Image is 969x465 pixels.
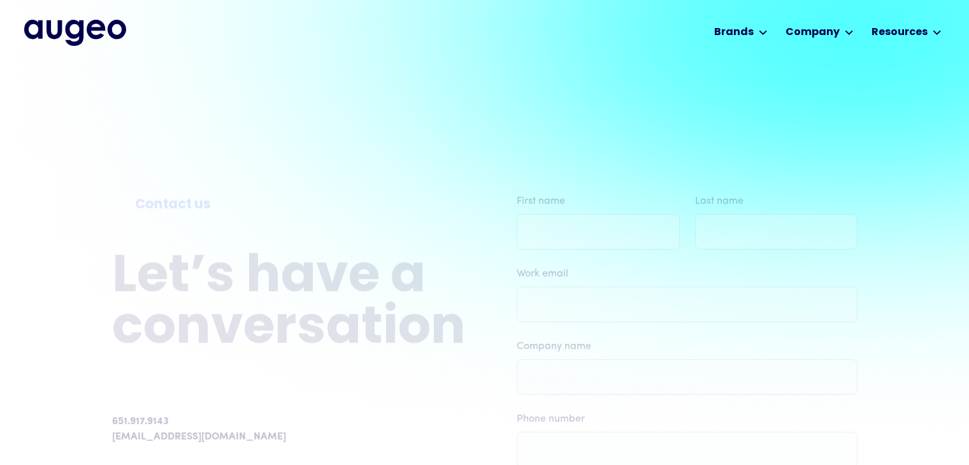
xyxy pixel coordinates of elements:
[786,25,840,40] div: Company
[135,195,443,215] div: Contact us
[112,429,286,445] a: [EMAIL_ADDRESS][DOMAIN_NAME]
[517,266,858,282] label: Work email
[517,194,680,209] label: First name
[872,25,928,40] div: Resources
[517,411,858,427] label: Phone number
[112,414,169,429] div: 651.917.9143
[517,339,858,354] label: Company name
[112,252,466,355] h2: Let’s have a conversation
[24,20,126,45] a: home
[714,25,754,40] div: Brands
[24,20,126,45] img: Augeo's full logo in midnight blue.
[694,194,858,209] label: Last name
